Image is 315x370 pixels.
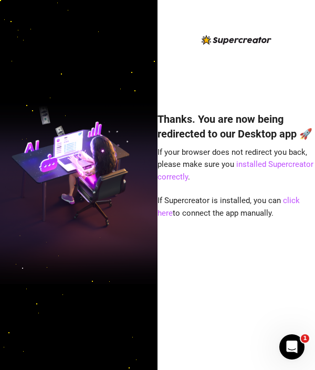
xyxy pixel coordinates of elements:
[157,147,313,182] span: If your browser does not redirect you back, please make sure you .
[157,196,300,218] a: click here
[157,196,300,218] span: If Supercreator is installed, you can to connect the app manually.
[202,35,271,45] img: logo-BBDzfeDw.svg
[157,112,315,141] h4: Thanks. You are now being redirected to our Desktop app 🚀
[279,334,304,360] iframe: Intercom live chat
[157,160,313,182] a: installed Supercreator correctly
[301,334,309,343] span: 1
